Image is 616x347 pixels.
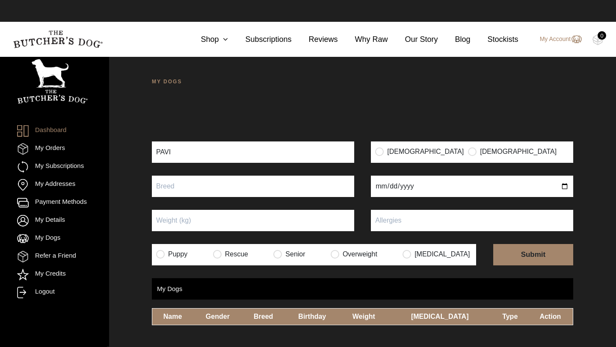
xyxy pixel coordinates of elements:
img: TBD_Cart-Empty.png [592,34,603,45]
img: TBD_Portrait_Logo_White.png [17,59,88,104]
input: Name [152,141,354,163]
input: Breed [152,176,354,197]
label: Puppy [156,250,187,259]
input: Allergies [371,210,573,231]
label: Senior [273,250,305,259]
h4: My Dogs [157,284,182,294]
a: My Subscriptions [17,161,84,173]
label: Overweight [331,250,377,259]
a: Subscriptions [228,34,291,45]
label: [DEMOGRAPHIC_DATA] [468,147,557,156]
a: Stockists [471,34,518,45]
label: [MEDICAL_DATA] [403,250,470,259]
a: Refer a Friend [17,251,76,262]
a: Our Story [388,34,438,45]
h6: MY DOGS [152,77,573,107]
a: Logout [17,287,55,298]
a: My Addresses [17,179,75,191]
span: Name [163,313,182,320]
input: Weight (kg) [152,210,354,231]
a: My Credits [17,269,66,280]
input: Birthday [371,176,573,197]
a: Reviews [291,34,338,45]
a: Why Raw [338,34,388,45]
span: Type [502,313,518,320]
a: My Dogs [17,233,60,244]
a: Payment Methods [17,197,87,209]
span: Breed [254,313,273,320]
a: Dashboard [17,125,66,137]
span: Birthday [298,313,326,320]
span: Weight [352,313,375,320]
span: Action [539,313,561,320]
label: [DEMOGRAPHIC_DATA] [375,147,464,156]
a: Blog [438,34,471,45]
label: Rescue [213,250,248,259]
a: My Account [531,34,582,44]
input: Submit [493,244,573,265]
div: 0 [598,31,606,40]
a: My Details [17,215,65,226]
span: Gender [206,313,230,320]
a: Shop [184,34,228,45]
a: My Orders [17,143,65,155]
span: [MEDICAL_DATA] [411,313,469,320]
